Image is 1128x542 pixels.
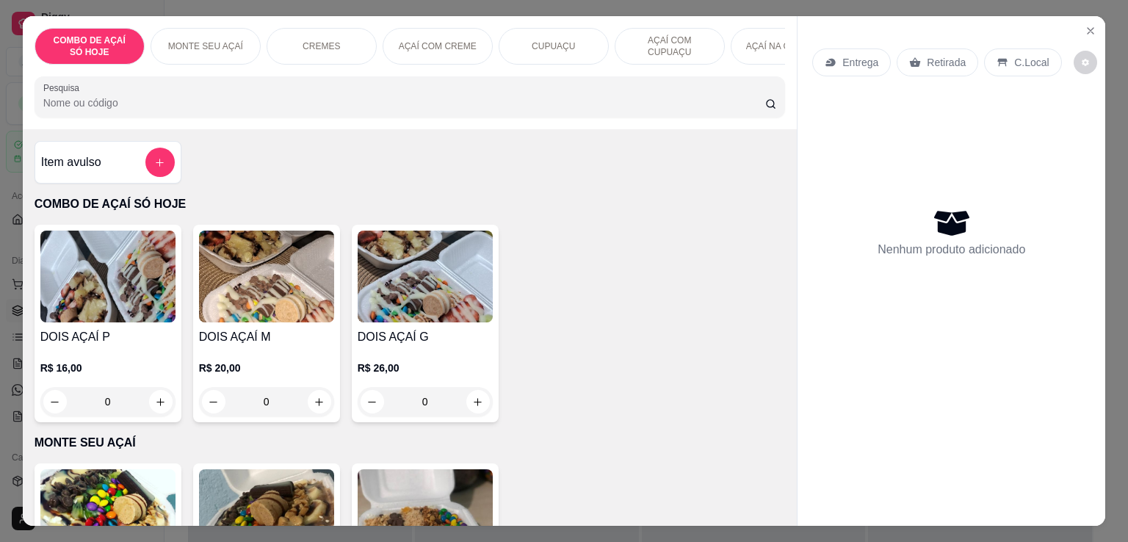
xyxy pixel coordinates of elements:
p: AÇAÍ NA GARRAFA [746,40,825,52]
label: Pesquisa [43,82,84,94]
p: Nenhum produto adicionado [878,241,1025,259]
p: MONTE SEU AÇAÍ [35,434,786,452]
p: R$ 20,00 [199,361,334,375]
p: AÇAÍ COM CREME [399,40,477,52]
p: COMBO DE AÇAÍ SÓ HOJE [47,35,132,58]
h4: DOIS AÇAÍ M [199,328,334,346]
img: product-image [358,231,493,322]
p: R$ 26,00 [358,361,493,375]
p: R$ 16,00 [40,361,176,375]
p: MONTE SEU AÇAÍ [168,40,243,52]
input: Pesquisa [43,95,765,110]
button: Close [1079,19,1102,43]
p: COMBO DE AÇAÍ SÓ HOJE [35,195,786,213]
p: AÇAÍ COM CUPUAÇU [627,35,712,58]
img: product-image [199,231,334,322]
p: C.Local [1014,55,1049,70]
h4: Item avulso [41,153,101,171]
p: Entrega [842,55,878,70]
button: add-separate-item [145,148,175,177]
p: CREMES [303,40,340,52]
h4: DOIS AÇAÍ P [40,328,176,346]
p: Retirada [927,55,966,70]
h4: DOIS AÇAÍ G [358,328,493,346]
img: product-image [40,231,176,322]
button: decrease-product-quantity [1074,51,1097,74]
p: CUPUAÇU [532,40,575,52]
